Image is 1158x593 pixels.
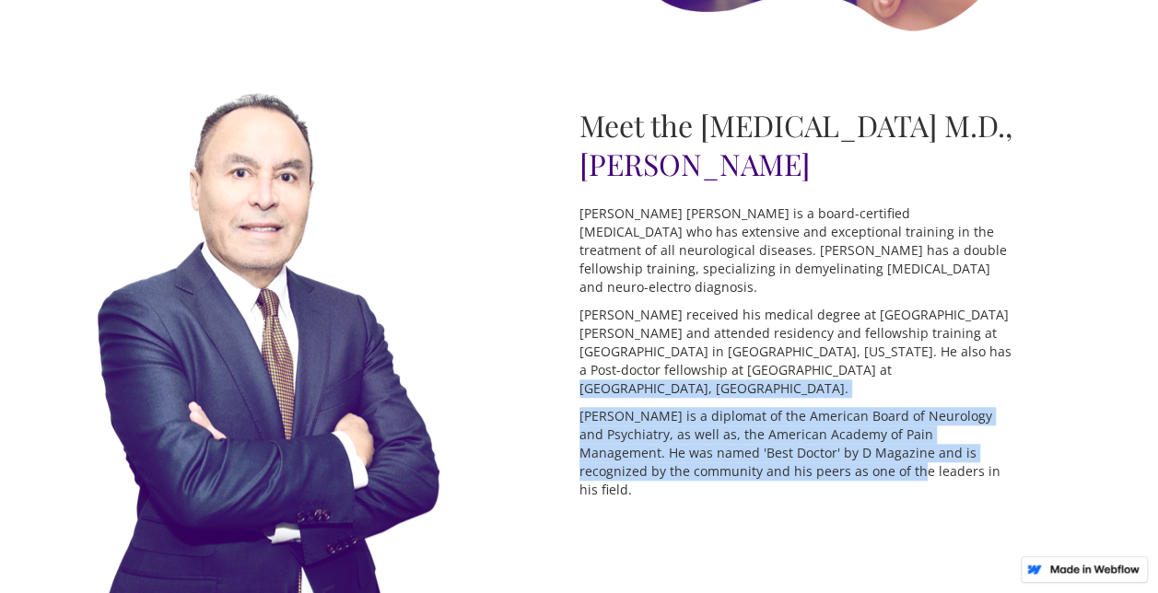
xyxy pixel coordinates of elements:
p: [PERSON_NAME] received his medical degree at [GEOGRAPHIC_DATA][PERSON_NAME] and attended residenc... [579,306,1012,398]
p: [PERSON_NAME] is a diplomat of the American Board of Neurology and Psychiatry, as well as, the Am... [579,407,1012,499]
span: [PERSON_NAME] [579,144,810,183]
img: Made in Webflow [1049,564,1140,574]
p: [PERSON_NAME] [PERSON_NAME] is a board-certified [MEDICAL_DATA] who has extensive and exceptional... [579,204,1012,296]
h2: Meet the [MEDICAL_DATA] M.D., [579,106,1012,183]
